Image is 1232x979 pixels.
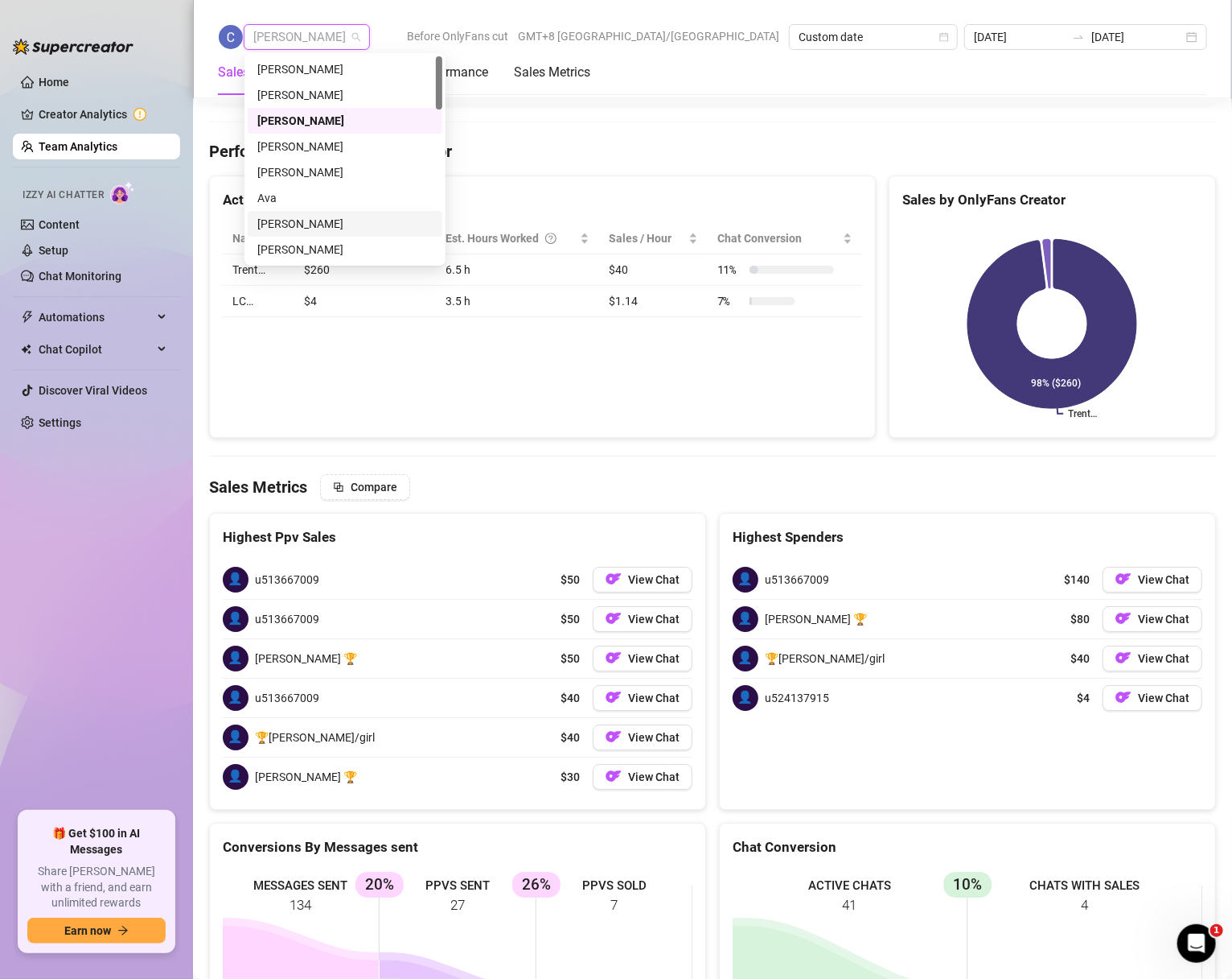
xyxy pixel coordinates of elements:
[248,82,442,108] div: Benedict Perez
[1103,567,1202,593] a: OFView Chat
[561,689,580,707] span: $40
[257,241,433,258] div: [PERSON_NAME]
[39,304,153,330] span: Automations
[257,215,433,233] div: [PERSON_NAME]
[39,101,167,127] a: Creator Analytics exclamation-circle
[717,229,840,247] span: Chat Conversion
[1138,692,1189,704] span: View Chat
[232,229,272,247] span: Name
[209,140,1216,163] h4: Performance by OnlyFans Creator
[593,725,692,750] button: OFView Chat
[333,481,344,493] span: block
[717,292,743,310] span: 7 %
[599,254,707,286] td: $40
[253,25,360,49] span: Charmaine Javillonar
[733,527,1202,548] div: Highest Spenders
[257,86,433,104] div: [PERSON_NAME]
[606,729,622,745] img: OF
[39,270,121,283] a: Chat Monitoring
[248,134,442,159] div: Jayson Roa
[561,729,580,746] span: $40
[1115,571,1131,587] img: OF
[765,689,829,707] span: u524137915
[593,646,692,671] a: OFView Chat
[1070,650,1090,667] span: $40
[13,39,133,55] img: logo-BBDzfeDw.svg
[733,685,758,711] span: 👤
[1103,606,1202,632] button: OFView Chat
[628,613,680,626] span: View Chat
[1115,650,1131,666] img: OF
[606,610,622,626] img: OF
[628,770,680,783] span: View Chat
[436,254,599,286] td: 6.5 h
[593,685,692,711] button: OFView Chat
[209,476,307,498] h4: Sales Metrics
[248,56,442,82] div: Sean Carino
[561,610,580,628] span: $50
[415,63,488,82] div: Performance
[628,573,680,586] span: View Chat
[1115,610,1131,626] img: OF
[294,254,437,286] td: $260
[223,189,862,211] div: Activity by Creator
[733,646,758,671] span: 👤
[255,610,319,628] span: u513667009
[1138,573,1189,586] span: View Chat
[1070,610,1090,628] span: $80
[255,571,319,589] span: u513667009
[599,286,707,317] td: $1.14
[1210,924,1223,937] span: 1
[219,25,243,49] img: Charmaine Javillonar
[939,32,949,42] span: calendar
[257,163,433,181] div: [PERSON_NAME]
[39,337,153,362] span: Chat Copilot
[351,481,397,494] span: Compare
[593,764,692,790] button: OFView Chat
[1103,646,1202,671] button: OFView Chat
[593,567,692,593] button: OFView Chat
[765,571,829,589] span: u513667009
[599,223,707,254] th: Sales / Hour
[223,606,248,632] span: 👤
[248,108,442,134] div: Charmaine Javillonar
[218,63,249,82] div: Sales
[39,140,117,153] a: Team Analytics
[606,689,622,705] img: OF
[1115,689,1131,705] img: OF
[606,768,622,784] img: OF
[628,731,680,744] span: View Chat
[628,692,680,704] span: View Chat
[1069,408,1098,419] text: Trent…
[21,344,31,355] img: Chat Copilot
[39,416,81,429] a: Settings
[248,237,442,262] div: Enrique S.
[223,286,294,317] td: LC…
[606,650,622,666] img: OF
[1077,689,1090,707] span: $4
[733,836,1202,858] div: Chat Conversion
[561,650,580,667] span: $50
[765,610,867,628] span: [PERSON_NAME] 🏆
[436,286,599,317] td: 3.5 h
[902,189,1202,211] div: Sales by OnlyFans Creator
[446,229,577,247] div: Est. Hours Worked
[514,63,590,82] div: Sales Metrics
[1138,613,1189,626] span: View Chat
[257,112,433,130] div: [PERSON_NAME]
[407,24,508,48] span: Before OnlyFans cut
[27,826,166,857] span: 🎁 Get $100 in AI Messages
[21,311,34,324] span: thunderbolt
[248,211,442,237] div: Chloe Louise
[733,567,758,593] span: 👤
[799,25,948,49] span: Custom date
[257,138,433,155] div: [PERSON_NAME]
[733,606,758,632] span: 👤
[257,189,433,207] div: Ava
[708,223,863,254] th: Chat Conversion
[39,384,147,397] a: Discover Viral Videos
